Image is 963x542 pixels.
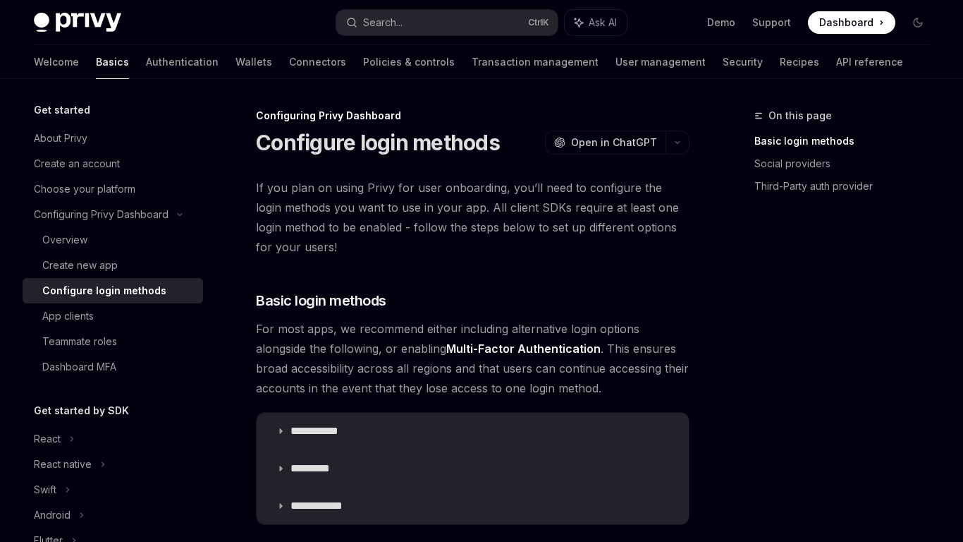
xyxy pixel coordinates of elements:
[23,253,203,278] a: Create new app
[34,507,70,524] div: Android
[34,481,56,498] div: Swift
[42,282,166,299] div: Configure login methods
[23,176,203,202] a: Choose your platform
[256,109,689,123] div: Configuring Privy Dashboard
[907,11,929,34] button: Toggle dark mode
[42,333,117,350] div: Teammate roles
[528,17,549,28] span: Ctrl K
[615,45,706,79] a: User management
[23,126,203,151] a: About Privy
[768,107,832,124] span: On this page
[34,130,87,147] div: About Privy
[256,291,386,311] span: Basic login methods
[545,131,665,155] button: Open in ChatGPT
[23,354,203,380] a: Dashboard MFA
[754,130,940,152] a: Basic login methods
[34,181,135,198] div: Choose your platform
[23,278,203,303] a: Configure login methods
[754,152,940,175] a: Social providers
[34,102,90,119] h5: Get started
[256,130,500,155] h1: Configure login methods
[707,16,735,30] a: Demo
[752,16,791,30] a: Support
[808,11,895,34] a: Dashboard
[363,45,455,79] a: Policies & controls
[34,430,61,447] div: React
[565,10,627,35] button: Ask AI
[146,45,219,79] a: Authentication
[256,319,689,398] span: For most apps, we recommend either including alternative login options alongside the following, o...
[42,308,94,325] div: App clients
[780,45,819,79] a: Recipes
[571,135,657,150] span: Open in ChatGPT
[754,175,940,198] a: Third-Party auth provider
[96,45,129,79] a: Basics
[472,45,599,79] a: Transaction management
[34,13,121,32] img: dark logo
[34,45,79,79] a: Welcome
[42,257,118,274] div: Create new app
[256,178,689,257] span: If you plan on using Privy for user onboarding, you’ll need to configure the login methods you wa...
[819,16,873,30] span: Dashboard
[23,303,203,329] a: App clients
[34,206,168,223] div: Configuring Privy Dashboard
[34,155,120,172] div: Create an account
[363,14,403,31] div: Search...
[34,456,92,473] div: React native
[23,329,203,354] a: Teammate roles
[42,359,116,375] div: Dashboard MFA
[836,45,903,79] a: API reference
[235,45,272,79] a: Wallets
[23,151,203,176] a: Create an account
[723,45,763,79] a: Security
[34,402,129,419] h5: Get started by SDK
[289,45,346,79] a: Connectors
[42,231,87,248] div: Overview
[336,10,558,35] button: Search...CtrlK
[446,342,601,356] a: Multi-Factor Authentication
[23,227,203,253] a: Overview
[589,16,617,30] span: Ask AI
